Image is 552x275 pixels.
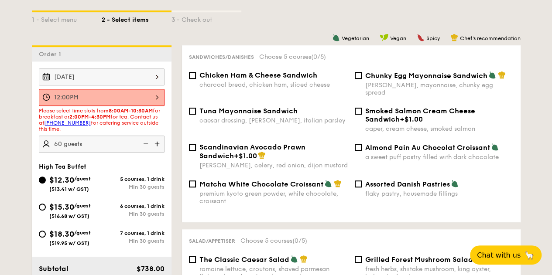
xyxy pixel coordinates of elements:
span: Sandwiches/Danishes [189,54,254,60]
span: Choose 5 courses [259,53,326,61]
span: Grilled Forest Mushroom Salad [365,255,473,264]
div: 3 - Check out [171,12,241,24]
span: Chicken Ham & Cheese Sandwich [199,71,317,79]
img: icon-chef-hat.a58ddaea.svg [258,151,266,159]
div: 2 - Select items [102,12,171,24]
span: ($16.68 w/ GST) [49,213,89,219]
span: /guest [74,230,91,236]
img: icon-vegetarian.fe4039eb.svg [451,180,459,187]
img: icon-vegetarian.fe4039eb.svg [491,143,499,151]
img: icon-vegan.f8ff3823.svg [380,34,388,41]
span: Smoked Salmon Cream Cheese Sandwich [365,107,475,123]
span: (0/5) [292,237,307,244]
span: ($19.95 w/ GST) [49,240,89,246]
div: 6 courses, 1 drink [102,203,165,209]
span: Assorted Danish Pastries [365,180,450,188]
input: Almond Pain Au Chocolat Croissanta sweet puff pastry filled with dark chocolate [355,144,362,151]
img: icon-chef-hat.a58ddaea.svg [300,255,308,263]
div: Min 30 guests [102,211,165,217]
div: 7 courses, 1 drink [102,230,165,236]
span: Scandinavian Avocado Prawn Sandwich [199,143,305,160]
strong: 2:00PM-4:30PM [69,114,110,120]
img: icon-vegetarian.fe4039eb.svg [332,34,340,41]
span: /guest [74,203,91,209]
span: The Classic Caesar Salad [199,255,289,264]
input: Scandinavian Avocado Prawn Sandwich+$1.00[PERSON_NAME], celery, red onion, dijon mustard [189,144,196,151]
input: Grilled Forest Mushroom Saladfresh herbs, shiitake mushroom, king oyster, balsamic dressing [355,256,362,263]
strong: 8:00AM-10:30AM [109,108,153,114]
span: Subtotal [39,265,69,273]
span: Order 1 [39,51,65,58]
span: Tuna Mayonnaise Sandwich [199,107,298,115]
span: +$1.00 [234,152,257,160]
div: Min 30 guests [102,238,165,244]
img: icon-vegetarian.fe4039eb.svg [290,255,298,263]
div: flaky pastry, housemade fillings [365,190,514,197]
img: icon-vegetarian.fe4039eb.svg [324,180,332,187]
input: Event date [39,68,165,85]
img: icon-chef-hat.a58ddaea.svg [334,180,342,187]
input: Chicken Ham & Cheese Sandwichcharcoal bread, chicken ham, sliced cheese [189,72,196,79]
span: Chef's recommendation [460,35,521,41]
span: Please select time slots from for breakfast or for tea. Contact us at for catering service outsid... [39,108,160,132]
div: 1 - Select menu [32,12,102,24]
input: $18.30/guest($19.95 w/ GST)7 courses, 1 drinkMin 30 guests [39,231,46,238]
button: Chat with us🦙 [470,245,542,265]
span: High Tea Buffet [39,163,86,170]
div: 5 courses, 1 drink [102,176,165,182]
div: caesar dressing, [PERSON_NAME], italian parsley [199,117,348,124]
img: icon-chef-hat.a58ddaea.svg [450,34,458,41]
img: icon-reduce.1d2dbef1.svg [138,136,151,152]
div: caper, cream cheese, smoked salmon [365,125,514,132]
input: The Classic Caesar Saladromaine lettuce, croutons, shaved parmesan flakes, cherry tomatoes, house... [189,256,196,263]
input: Tuna Mayonnaise Sandwichcaesar dressing, [PERSON_NAME], italian parsley [189,108,196,115]
div: charcoal bread, chicken ham, sliced cheese [199,81,348,88]
a: [PHONE_NUMBER] [44,120,91,126]
input: Assorted Danish Pastriesflaky pastry, housemade fillings [355,180,362,187]
input: Smoked Salmon Cream Cheese Sandwich+$1.00caper, cream cheese, smoked salmon [355,108,362,115]
span: $18.30 [49,229,74,239]
span: +$1.00 [400,115,423,123]
img: icon-vegetarian.fe4039eb.svg [488,71,496,79]
span: Choose 5 courses [240,237,307,244]
span: Chunky Egg Mayonnaise Sandwich [365,71,487,80]
img: icon-spicy.37a8142b.svg [417,34,425,41]
input: Event time [39,89,165,106]
input: Number of guests [39,136,165,153]
img: icon-add.58712e84.svg [151,136,165,152]
div: Min 30 guests [102,184,165,190]
input: Chunky Egg Mayonnaise Sandwich[PERSON_NAME], mayonnaise, chunky egg spread [355,72,362,79]
span: $12.30 [49,175,74,185]
div: [PERSON_NAME], mayonnaise, chunky egg spread [365,81,514,96]
span: Vegetarian [342,35,369,41]
span: 🦙 [524,250,535,260]
input: Matcha White Chocolate Croissantpremium kyoto green powder, white chocolate, croissant [189,180,196,187]
span: Chat with us [477,251,521,259]
span: ($13.41 w/ GST) [49,186,89,192]
div: [PERSON_NAME], celery, red onion, dijon mustard [199,162,348,169]
span: $738.00 [136,265,164,273]
span: Vegan [390,35,406,41]
input: $15.30/guest($16.68 w/ GST)6 courses, 1 drinkMin 30 guests [39,204,46,210]
span: (0/5) [311,53,326,61]
div: premium kyoto green powder, white chocolate, croissant [199,190,348,205]
div: a sweet puff pastry filled with dark chocolate [365,153,514,161]
img: icon-chef-hat.a58ddaea.svg [498,71,506,79]
span: Spicy [426,35,440,41]
span: Matcha White Chocolate Croissant [199,180,323,188]
span: Almond Pain Au Chocolat Croissant [365,143,490,152]
span: /guest [74,176,91,182]
span: Salad/Appetiser [189,238,235,244]
input: $12.30/guest($13.41 w/ GST)5 courses, 1 drinkMin 30 guests [39,177,46,183]
span: $15.30 [49,202,74,212]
